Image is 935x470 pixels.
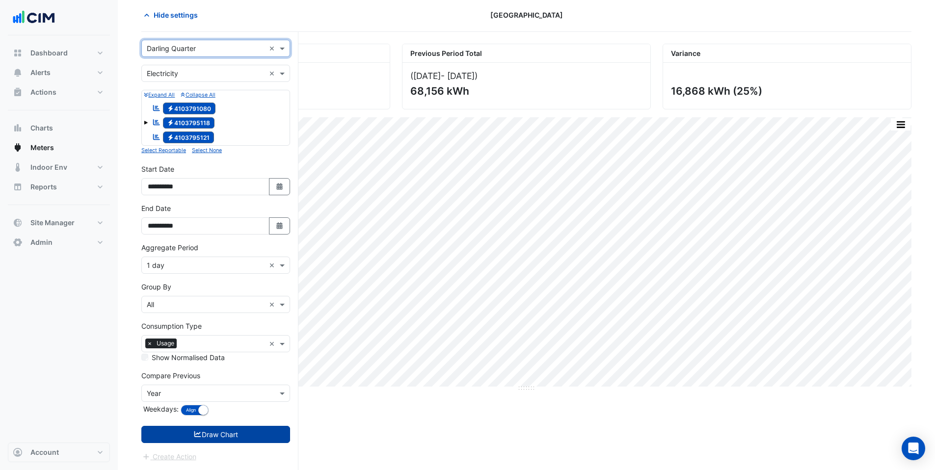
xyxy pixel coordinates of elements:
[141,426,290,443] button: Draw Chart
[30,87,56,97] span: Actions
[13,48,23,58] app-icon: Dashboard
[8,157,110,177] button: Indoor Env
[269,43,277,53] span: Clear
[8,63,110,82] button: Alerts
[410,85,641,97] div: 68,156 kWh
[141,164,174,174] label: Start Date
[141,282,171,292] label: Group By
[30,48,68,58] span: Dashboard
[269,68,277,78] span: Clear
[141,6,204,24] button: Hide settings
[275,222,284,230] fa-icon: Select Date
[30,123,53,133] span: Charts
[167,119,174,127] fa-icon: Electricity
[30,237,53,247] span: Admin
[671,85,901,97] div: 16,868 kWh (25%)
[12,8,56,27] img: Company Logo
[8,233,110,252] button: Admin
[13,182,23,192] app-icon: Reports
[141,147,186,154] small: Select Reportable
[141,146,186,155] button: Select Reportable
[30,68,51,78] span: Alerts
[269,339,277,349] span: Clear
[13,143,23,153] app-icon: Meters
[8,177,110,197] button: Reports
[152,104,161,112] fa-icon: Reportable
[8,213,110,233] button: Site Manager
[141,452,197,460] app-escalated-ticket-create-button: Please draw the charts first
[441,71,475,81] span: - [DATE]
[141,370,200,381] label: Compare Previous
[269,260,277,270] span: Clear
[145,339,154,348] span: ×
[181,92,215,98] small: Collapse All
[152,132,161,141] fa-icon: Reportable
[30,162,67,172] span: Indoor Env
[144,92,175,98] small: Expand All
[192,147,222,154] small: Select None
[8,43,110,63] button: Dashboard
[163,103,216,114] span: 4103791080
[152,352,225,363] label: Show Normalised Data
[13,123,23,133] app-icon: Charts
[141,321,202,331] label: Consumption Type
[13,162,23,172] app-icon: Indoor Env
[13,237,23,247] app-icon: Admin
[8,118,110,138] button: Charts
[167,104,174,112] fa-icon: Electricity
[163,117,215,129] span: 4103795118
[30,182,57,192] span: Reports
[167,133,174,141] fa-icon: Electricity
[13,218,23,228] app-icon: Site Manager
[663,44,911,63] div: Variance
[152,118,161,127] fa-icon: Reportable
[13,87,23,97] app-icon: Actions
[490,10,563,20] span: [GEOGRAPHIC_DATA]
[902,437,925,460] div: Open Intercom Messenger
[192,146,222,155] button: Select None
[891,118,910,131] button: More Options
[410,71,642,81] div: ([DATE] )
[402,44,650,63] div: Previous Period Total
[141,404,179,414] label: Weekdays:
[30,447,59,457] span: Account
[181,90,215,99] button: Collapse All
[30,218,75,228] span: Site Manager
[30,143,54,153] span: Meters
[269,299,277,310] span: Clear
[8,82,110,102] button: Actions
[141,203,171,213] label: End Date
[8,138,110,157] button: Meters
[163,131,214,143] span: 4103795121
[144,90,175,99] button: Expand All
[154,339,177,348] span: Usage
[154,10,198,20] span: Hide settings
[275,183,284,191] fa-icon: Select Date
[8,443,110,462] button: Account
[141,242,198,253] label: Aggregate Period
[13,68,23,78] app-icon: Alerts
